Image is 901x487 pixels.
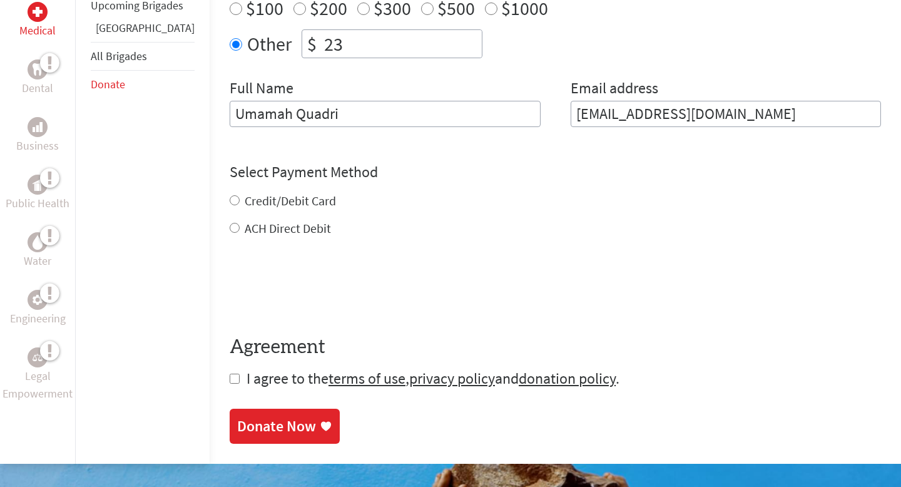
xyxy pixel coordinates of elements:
img: Legal Empowerment [33,354,43,361]
label: Other [247,29,292,58]
input: Enter Full Name [230,101,541,127]
p: Water [24,252,51,270]
a: Donate Now [230,409,340,444]
img: Dental [33,64,43,76]
div: $ [302,30,322,58]
p: Dental [22,79,53,97]
img: Public Health [33,178,43,191]
h4: Agreement [230,336,881,359]
div: Public Health [28,175,48,195]
div: Dental [28,59,48,79]
p: Engineering [10,310,66,327]
a: MedicalMedical [19,2,56,39]
a: Legal EmpowermentLegal Empowerment [3,347,73,402]
a: EngineeringEngineering [10,290,66,327]
a: Donate [91,77,125,91]
label: Credit/Debit Card [245,193,336,208]
div: Water [28,232,48,252]
label: Full Name [230,78,293,101]
img: Business [33,122,43,132]
a: DentalDental [22,59,53,97]
a: All Brigades [91,49,147,63]
a: terms of use [328,369,405,388]
img: Water [33,235,43,250]
h4: Select Payment Method [230,162,881,182]
a: donation policy [519,369,616,388]
img: Medical [33,7,43,17]
a: privacy policy [409,369,495,388]
a: Public HealthPublic Health [6,175,69,212]
label: ACH Direct Debit [245,220,331,236]
span: I agree to the , and . [247,369,619,388]
input: Your Email [571,101,882,127]
div: Donate Now [237,416,316,436]
div: Business [28,117,48,137]
div: Legal Empowerment [28,347,48,367]
p: Public Health [6,195,69,212]
img: Engineering [33,295,43,305]
label: Email address [571,78,658,101]
div: Medical [28,2,48,22]
a: [GEOGRAPHIC_DATA] [96,21,195,35]
div: Engineering [28,290,48,310]
input: Enter Amount [322,30,482,58]
a: BusinessBusiness [16,117,59,155]
p: Business [16,137,59,155]
a: WaterWater [24,232,51,270]
li: All Brigades [91,42,195,71]
li: Greece [91,19,195,42]
p: Medical [19,22,56,39]
li: Donate [91,71,195,98]
iframe: reCAPTCHA [230,262,420,311]
p: Legal Empowerment [3,367,73,402]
